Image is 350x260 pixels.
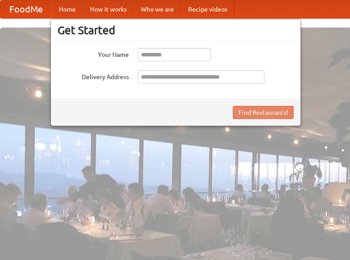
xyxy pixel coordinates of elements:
[58,70,129,81] label: Delivery Address
[134,0,181,18] a: Who we are
[233,106,294,119] button: Find Restaurants!
[83,0,134,18] a: How it works
[52,0,83,18] a: Home
[58,24,294,37] h3: Get Started
[0,0,52,18] a: FoodMe
[58,48,129,59] label: Your Name
[181,0,235,18] a: Recipe videos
